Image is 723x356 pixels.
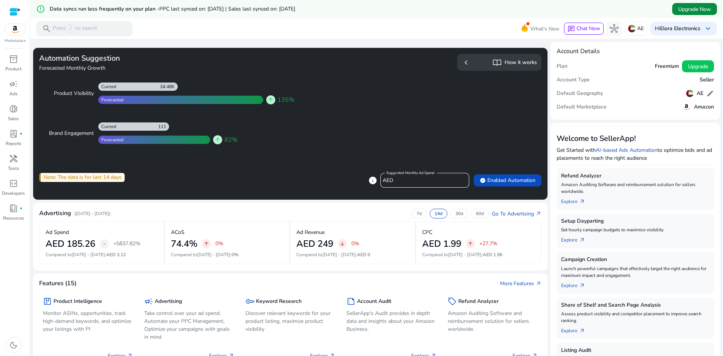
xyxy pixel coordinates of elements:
button: hub [607,21,622,36]
h5: Data syncs run less frequently on your plan - [50,6,295,12]
span: chat [567,25,575,33]
p: 60d [476,211,484,217]
a: Go To Advertisingarrow_outward [492,210,541,218]
p: Tools [8,165,19,172]
div: Note: The data is for last 14 days [39,173,125,182]
h2: AED 249 [296,238,333,249]
div: 111 [158,124,169,130]
p: Resources [3,215,24,222]
img: amazon.svg [5,24,25,35]
span: AED 0 [357,252,370,258]
span: sell [448,297,457,306]
p: Marketplace [5,38,26,44]
h5: Freemium [655,63,679,70]
span: PPC last synced on: [DATE] | Sales last synced on: [DATE] [159,5,295,12]
p: ACoS [171,228,185,236]
span: keyboard_arrow_down [703,24,712,33]
p: 30d [455,211,463,217]
span: arrow_downward [339,241,345,247]
button: verifiedEnabled Automation [474,174,541,186]
h5: How it works [505,60,537,66]
p: Compared to : [296,251,409,258]
span: dark_mode [9,341,18,350]
p: +27.7% [479,241,497,246]
h3: Automation Suggestion [39,54,287,63]
span: arrow_outward [579,283,585,289]
span: [DATE] - [DATE] [448,252,482,258]
p: Ad Revenue [296,228,325,236]
p: Hi [655,26,700,31]
span: inventory_2 [9,55,18,64]
span: arrow_upward [215,137,221,143]
span: book_4 [9,204,18,213]
span: - [103,239,106,248]
span: arrow_outward [579,237,585,243]
span: edit [706,90,714,97]
mat-icon: error_outline [36,5,45,14]
p: Amazon Auditing Software and reimbursement solution for sellers worldwide. [448,309,538,333]
p: Assess product visibility and competitor placement to improve search ranking. [561,310,709,324]
h3: Welcome to SellerApp! [557,134,714,143]
span: AED [383,177,393,184]
h5: Plan [557,63,567,70]
p: Launch powerful campaigns that effectively target the right audience for maximum impact and engag... [561,265,709,279]
span: 135% [278,95,294,104]
span: arrow_upward [268,97,274,103]
h4: Advertising [39,210,71,217]
span: arrow_outward [535,281,541,287]
span: fiber_manual_record [20,207,23,210]
span: What's New [530,22,560,35]
p: AE [637,22,644,35]
a: Explorearrow_outward [561,324,591,335]
p: Sales [8,115,19,122]
p: 14d [435,211,442,217]
div: Current [98,124,116,130]
span: key [246,297,255,306]
span: handyman [9,154,18,163]
h5: Setup Dayparting [561,218,709,225]
img: amazon.svg [682,102,691,112]
span: search [42,24,51,33]
span: / [67,24,74,33]
img: ae.svg [686,90,694,97]
p: Set hourly campaign budgets to maximize visibility [561,226,709,233]
h5: Product Intelligence [53,298,102,305]
p: Product [5,66,21,72]
div: Forecasted [98,137,124,143]
p: SellerApp's Audit provides in depth data and insights about your Amazon Business. [346,309,436,333]
a: AI-based Ads Automation [596,147,657,154]
h4: Features (15) [39,280,76,287]
p: Discover relevant keywords for your product listing, maximize product visibility [246,309,336,333]
span: fiber_manual_record [20,132,23,135]
span: 0% [232,252,238,258]
span: 82% [224,135,238,144]
span: [DATE] - [DATE] [322,252,356,258]
h5: Default Marketplace [557,104,607,110]
span: code_blocks [9,179,18,188]
span: AED 1.56 [483,252,502,258]
h5: Account Type [557,77,590,83]
span: chevron_left [462,58,471,67]
span: hub [610,24,619,33]
a: Explorearrow_outward [561,279,591,289]
div: Product Visibility [45,90,94,97]
span: Chat Now [577,25,600,32]
h5: Account Audit [357,298,391,305]
a: More Featuresarrow_outward [500,280,541,287]
span: arrow_upward [203,241,209,247]
span: Enabled Automation [480,176,535,184]
h5: Listing Audit [561,347,709,354]
a: Explorearrow_outward [561,195,591,205]
span: donut_small [9,104,18,113]
h5: Refund Analyzer [458,298,499,305]
div: 34.48K [160,84,178,90]
p: Monitor ASINs, opportunities, track high-demand keywords, and optimize your listings with PI [43,309,133,333]
h5: Seller [700,77,714,83]
p: Compared to : [171,251,284,258]
p: Get Started with to optimize bids and ad placements to reach the right audience [557,146,714,162]
span: Upgrade Now [678,5,711,13]
p: Developers [2,190,25,197]
h5: Campaign Creation [561,257,709,263]
p: 7d [416,211,422,217]
span: arrow_outward [579,328,585,334]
